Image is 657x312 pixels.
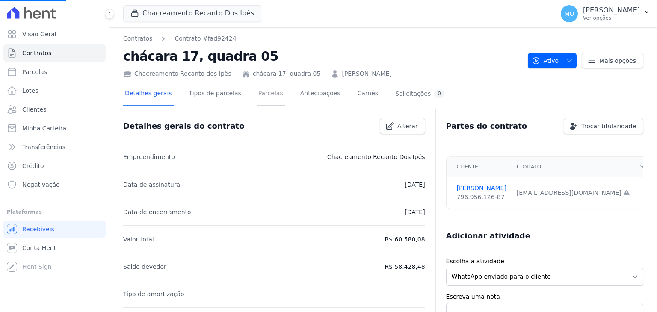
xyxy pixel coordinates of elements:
p: Tipo de amortização [123,289,184,299]
label: Escreva uma nota [446,292,643,301]
span: Minha Carteira [22,124,66,132]
a: Tipos de parcelas [187,83,243,106]
p: Valor total [123,234,154,244]
p: Chacreamento Recanto Dos Ipês [327,152,425,162]
a: Clientes [3,101,106,118]
p: [PERSON_NAME] [583,6,640,15]
p: Saldo devedor [123,262,166,272]
p: Data de encerramento [123,207,191,217]
th: Contato [512,157,635,177]
span: Conta Hent [22,244,56,252]
h3: Adicionar atividade [446,231,530,241]
a: Antecipações [299,83,342,106]
div: 0 [434,90,444,98]
a: Detalhes gerais [123,83,174,106]
span: Contratos [22,49,51,57]
a: Alterar [380,118,425,134]
span: Transferências [22,143,65,151]
h3: Partes do contrato [446,121,527,131]
p: [DATE] [405,207,425,217]
span: Ativo [532,53,559,68]
th: Cliente [447,157,512,177]
a: Contrato #fad92424 [175,34,236,43]
span: Negativação [22,180,60,189]
a: Mais opções [582,53,643,68]
h3: Detalhes gerais do contrato [123,121,244,131]
span: Visão Geral [22,30,56,38]
span: Clientes [22,105,46,114]
label: Escolha a atividade [446,257,643,266]
a: Recebíveis [3,221,106,238]
button: MO [PERSON_NAME] Ver opções [554,2,657,26]
a: Parcelas [3,63,106,80]
span: Mais opções [599,56,636,65]
div: Plataformas [7,207,102,217]
div: Chacreamento Recanto dos Ipês [123,69,231,78]
h2: chácara 17, quadra 05 [123,47,521,66]
a: Negativação [3,176,106,193]
a: Conta Hent [3,239,106,256]
div: Solicitações [395,90,444,98]
span: Parcelas [22,68,47,76]
nav: Breadcrumb [123,34,521,43]
span: Lotes [22,86,38,95]
p: Data de assinatura [123,180,180,190]
button: Ativo [528,53,577,68]
a: Minha Carteira [3,120,106,137]
span: Trocar titularidade [581,122,636,130]
a: Transferências [3,138,106,156]
button: Chacreamento Recanto Dos Ipês [123,5,261,21]
div: 796.956.126-87 [457,193,506,202]
a: chácara 17, quadra 05 [253,69,321,78]
nav: Breadcrumb [123,34,237,43]
a: Contratos [123,34,152,43]
span: Alterar [397,122,418,130]
a: Visão Geral [3,26,106,43]
a: Lotes [3,82,106,99]
p: R$ 60.580,08 [385,234,425,244]
p: Ver opções [583,15,640,21]
p: R$ 58.428,48 [385,262,425,272]
p: Empreendimento [123,152,175,162]
a: Parcelas [257,83,285,106]
a: [PERSON_NAME] [342,69,391,78]
a: Solicitações0 [394,83,446,106]
p: [DATE] [405,180,425,190]
a: Contratos [3,44,106,62]
a: Trocar titularidade [564,118,643,134]
span: Crédito [22,162,44,170]
a: Crédito [3,157,106,174]
div: [EMAIL_ADDRESS][DOMAIN_NAME] [517,188,630,197]
a: [PERSON_NAME] [457,184,506,193]
span: Recebíveis [22,225,54,233]
a: Carnês [355,83,380,106]
span: MO [565,11,574,17]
